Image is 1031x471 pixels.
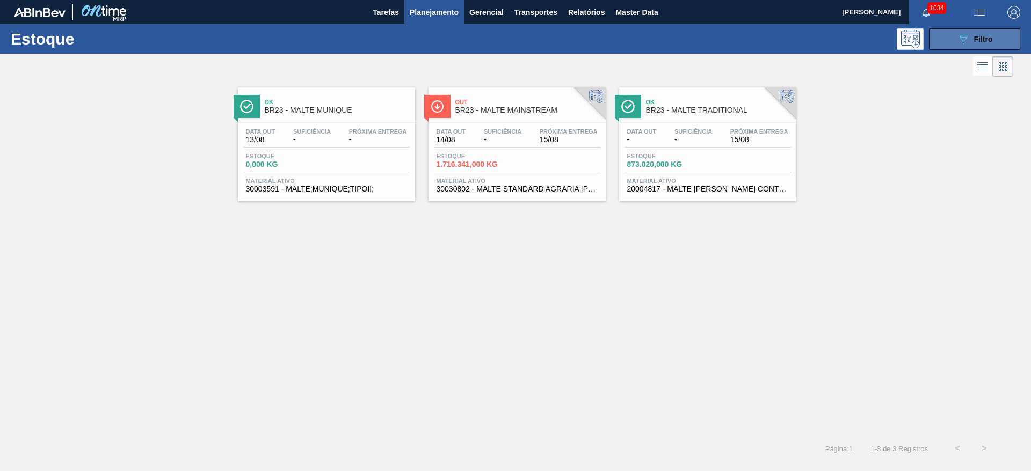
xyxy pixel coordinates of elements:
[246,178,407,184] span: Material ativo
[240,100,253,113] img: Ícone
[730,128,788,135] span: Próxima Entrega
[973,6,986,19] img: userActions
[437,160,512,168] span: 1.716.341,000 KG
[627,185,788,193] span: 20004817 - MALTE PUREZA ALEMA CONT IMPORT SUP 40%
[410,6,459,19] span: Planejamento
[431,100,444,113] img: Ícone
[993,56,1013,77] div: Visão em Cards
[246,185,407,193] span: 30003591 - MALTE;MUNIQUE;TIPOII;
[973,56,993,77] div: Visão em Lista
[615,6,658,19] span: Master Data
[627,153,702,159] span: Estoque
[909,5,943,20] button: Notificações
[929,28,1020,50] button: Filtro
[455,99,600,105] span: Out
[11,33,171,45] h1: Estoque
[230,79,420,201] a: ÍconeOkBR23 - MALTE MUNIQUEData out13/08Suficiência-Próxima Entrega-Estoque0,000 KGMaterial ativo...
[246,128,275,135] span: Data out
[265,106,410,114] span: BR23 - MALTE MUNIQUE
[437,153,512,159] span: Estoque
[568,6,605,19] span: Relatórios
[514,6,557,19] span: Transportes
[621,100,635,113] img: Ícone
[869,445,928,453] span: 1 - 3 de 3 Registros
[627,136,657,144] span: -
[484,136,521,144] span: -
[627,178,788,184] span: Material ativo
[293,128,331,135] span: Suficiência
[674,136,712,144] span: -
[627,128,657,135] span: Data out
[246,160,321,168] span: 0,000 KG
[455,106,600,114] span: BR23 - MALTE MAINSTREAM
[540,128,598,135] span: Próxima Entrega
[349,128,407,135] span: Próxima Entrega
[14,8,66,17] img: TNhmsLtSVTkK8tSr43FrP2fwEKptu5GPRR3wAAAABJRU5ErkJggg==
[437,178,598,184] span: Material ativo
[646,99,791,105] span: Ok
[944,435,971,462] button: <
[246,136,275,144] span: 13/08
[349,136,407,144] span: -
[469,6,504,19] span: Gerencial
[627,160,702,168] span: 873.020,000 KG
[373,6,399,19] span: Tarefas
[674,128,712,135] span: Suficiência
[293,136,331,144] span: -
[971,435,998,462] button: >
[437,136,466,144] span: 14/08
[540,136,598,144] span: 15/08
[437,128,466,135] span: Data out
[897,28,924,50] div: Pogramando: nenhum usuário selecionado
[974,35,993,43] span: Filtro
[646,106,791,114] span: BR23 - MALTE TRADITIONAL
[730,136,788,144] span: 15/08
[265,99,410,105] span: Ok
[246,153,321,159] span: Estoque
[825,445,853,453] span: Página : 1
[927,2,946,14] span: 1034
[611,79,802,201] a: ÍconeOkBR23 - MALTE TRADITIONALData out-Suficiência-Próxima Entrega15/08Estoque873.020,000 KGMate...
[484,128,521,135] span: Suficiência
[420,79,611,201] a: ÍconeOutBR23 - MALTE MAINSTREAMData out14/08Suficiência-Próxima Entrega15/08Estoque1.716.341,000 ...
[437,185,598,193] span: 30030802 - MALTE STANDARD AGRARIA CAMPOS GERAIS
[1007,6,1020,19] img: Logout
